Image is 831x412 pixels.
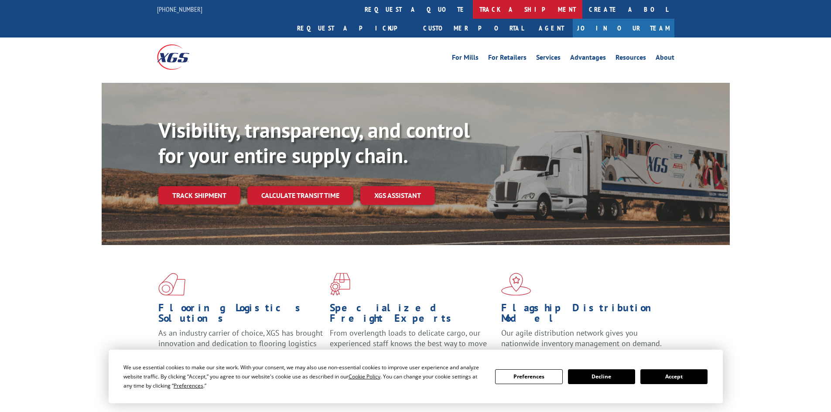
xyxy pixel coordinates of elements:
a: [PHONE_NUMBER] [157,5,202,14]
h1: Flagship Distribution Model [501,303,666,328]
div: We use essential cookies to make our site work. With your consent, we may also use non-essential ... [123,363,485,390]
p: From overlength loads to delicate cargo, our experienced staff knows the best way to move your fr... [330,328,495,367]
button: Preferences [495,369,562,384]
h1: Flooring Logistics Solutions [158,303,323,328]
h1: Specialized Freight Experts [330,303,495,328]
a: About [656,54,674,64]
a: For Retailers [488,54,527,64]
b: Visibility, transparency, and control for your entire supply chain. [158,116,470,169]
img: xgs-icon-total-supply-chain-intelligence-red [158,273,185,296]
a: Customer Portal [417,19,530,37]
span: Cookie Policy [349,373,380,380]
button: Accept [640,369,708,384]
span: Our agile distribution network gives you nationwide inventory management on demand. [501,328,662,348]
span: As an industry carrier of choice, XGS has brought innovation and dedication to flooring logistics... [158,328,323,359]
a: Services [536,54,561,64]
a: XGS ASSISTANT [360,186,435,205]
button: Decline [568,369,635,384]
a: Join Our Team [573,19,674,37]
a: Advantages [570,54,606,64]
a: Track shipment [158,186,240,204]
a: For Mills [452,54,479,64]
a: Agent [530,19,573,37]
img: xgs-icon-focused-on-flooring-red [330,273,350,296]
a: Calculate transit time [247,186,353,205]
img: xgs-icon-flagship-distribution-model-red [501,273,531,296]
div: Cookie Consent Prompt [109,350,723,403]
span: Preferences [174,382,203,389]
a: Resources [616,54,646,64]
a: Request a pickup [291,19,417,37]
